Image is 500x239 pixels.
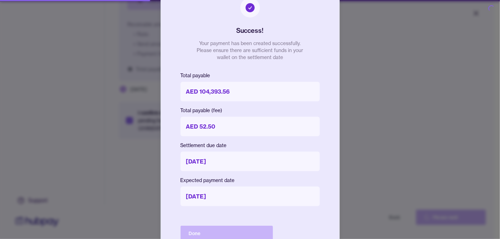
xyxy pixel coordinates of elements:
[181,82,320,101] p: AED 104,393.56
[237,26,264,36] h2: Success!
[194,40,306,61] p: Your payment has been created successfully. Please ensure there are sufficient funds in your wall...
[181,72,320,79] p: Total payable
[181,187,320,206] p: [DATE]
[181,142,320,149] p: Settlement due date
[181,117,320,136] p: AED 52.50
[181,107,320,114] p: Total payable (fee)
[181,177,320,184] p: Expected payment date
[181,152,320,171] p: [DATE]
